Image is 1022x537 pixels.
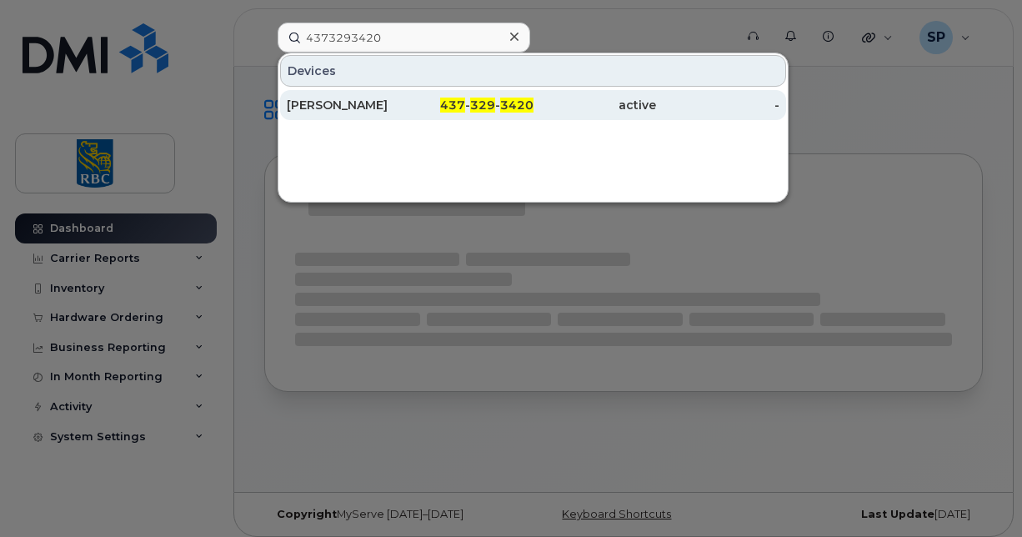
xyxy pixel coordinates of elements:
[470,98,495,113] span: 329
[287,97,410,113] div: [PERSON_NAME]
[440,98,465,113] span: 437
[534,97,657,113] div: active
[280,90,786,120] a: [PERSON_NAME]437-329-3420active-
[280,55,786,87] div: Devices
[500,98,534,113] span: 3420
[410,97,534,113] div: - -
[656,97,779,113] div: -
